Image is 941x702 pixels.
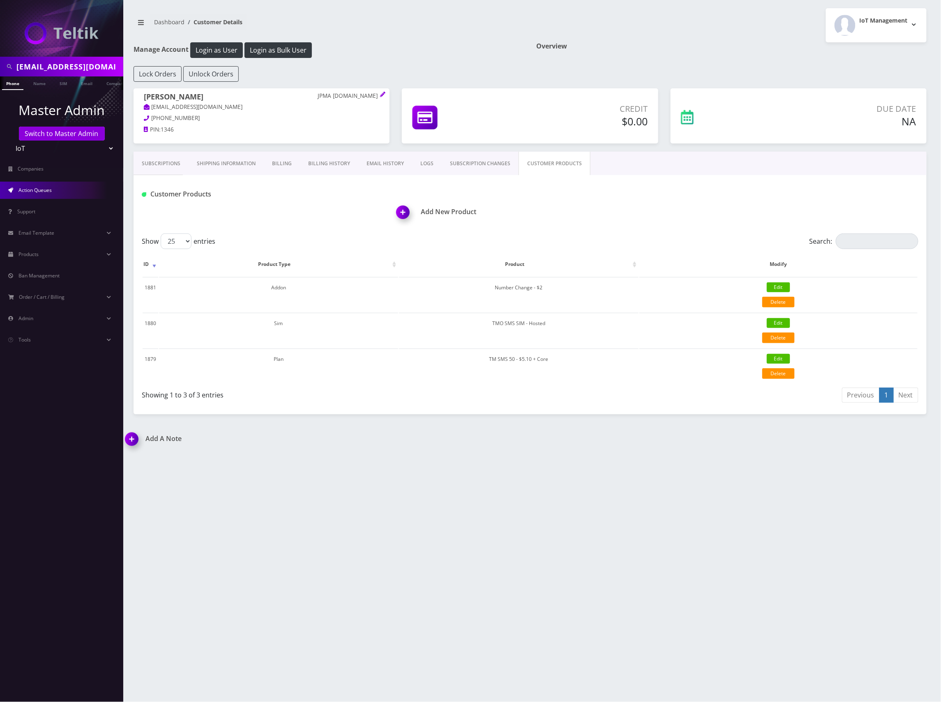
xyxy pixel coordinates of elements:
button: Unlock Orders [183,66,239,82]
span: Ban Management [18,272,60,279]
select: Showentries [161,233,191,249]
a: CUSTOMER PRODUCTS [519,152,590,175]
label: Search: [810,233,918,249]
td: TMO SMS SIM - Hosted [399,313,639,348]
img: Add New Product [392,203,417,227]
td: 1880 [143,313,158,348]
span: Companies [18,165,44,172]
a: 1 [879,388,894,403]
a: PIN: [144,126,161,134]
a: Billing History [300,152,358,175]
td: 1879 [143,349,158,383]
a: Add New ProductAdd New Product [397,208,927,216]
p: JPMA [DOMAIN_NAME] [318,92,379,100]
a: Add A Note [125,435,524,443]
a: Subscriptions [134,152,189,175]
span: Action Queues [18,187,52,194]
a: Phone [2,76,23,90]
a: Email [77,76,97,89]
a: Delete [762,333,795,343]
th: Product Type: activate to sort column ascending [159,252,399,276]
a: SIM [55,76,71,89]
span: Admin [18,315,33,322]
h1: Manage Account [134,42,524,58]
td: 1881 [143,277,158,312]
span: Email Template [18,229,54,236]
h1: Overview [536,42,927,50]
a: SUBSCRIPTION CHANGES [442,152,519,175]
button: Lock Orders [134,66,182,82]
td: TM SMS 50 - $5.10 + Core [399,349,639,383]
a: Edit [767,354,790,364]
th: ID: activate to sort column ascending [143,252,158,276]
a: Delete [762,368,795,379]
span: Products [18,251,39,258]
a: LOGS [412,152,442,175]
a: Login as Bulk User [244,45,312,54]
input: Search: [836,233,918,249]
a: Billing [264,152,300,175]
nav: breadcrumb [134,14,524,37]
th: Product: activate to sort column ascending [399,252,639,276]
a: [EMAIL_ADDRESS][DOMAIN_NAME] [144,103,243,111]
h1: [PERSON_NAME] [144,92,379,103]
a: Company [102,76,130,89]
a: Name [29,76,50,89]
li: Customer Details [185,18,242,26]
a: Shipping Information [189,152,264,175]
span: Tools [18,336,31,343]
button: Login as User [190,42,243,58]
span: Support [17,208,35,215]
input: Search in Company [16,59,121,74]
h5: $0.00 [516,115,648,127]
p: Credit [516,103,648,115]
span: Order / Cart / Billing [19,293,65,300]
h2: IoT Management [860,17,908,24]
a: Edit [767,318,790,328]
h1: Add New Product [397,208,927,216]
a: Dashboard [154,18,185,26]
a: EMAIL HISTORY [358,152,412,175]
span: [PHONE_NUMBER] [152,114,200,122]
td: Number Change - $2 [399,277,639,312]
p: Due Date [763,103,916,115]
td: Sim [159,313,399,348]
a: Edit [767,282,790,292]
h1: Customer Products [142,190,392,198]
a: Login as User [189,45,244,54]
a: Previous [842,388,880,403]
img: Customer Products [142,192,146,197]
button: Login as Bulk User [244,42,312,58]
button: IoT Management [826,8,927,42]
a: Next [893,388,918,403]
td: Plan [159,349,399,383]
div: Showing 1 to 3 of 3 entries [142,387,524,400]
label: Show entries [142,233,215,249]
th: Modify [639,252,918,276]
a: Switch to Master Admin [19,127,105,141]
td: Addon [159,277,399,312]
span: 1346 [161,126,174,133]
a: Delete [762,297,795,307]
img: IoT [25,22,99,44]
h5: NA [763,115,916,127]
